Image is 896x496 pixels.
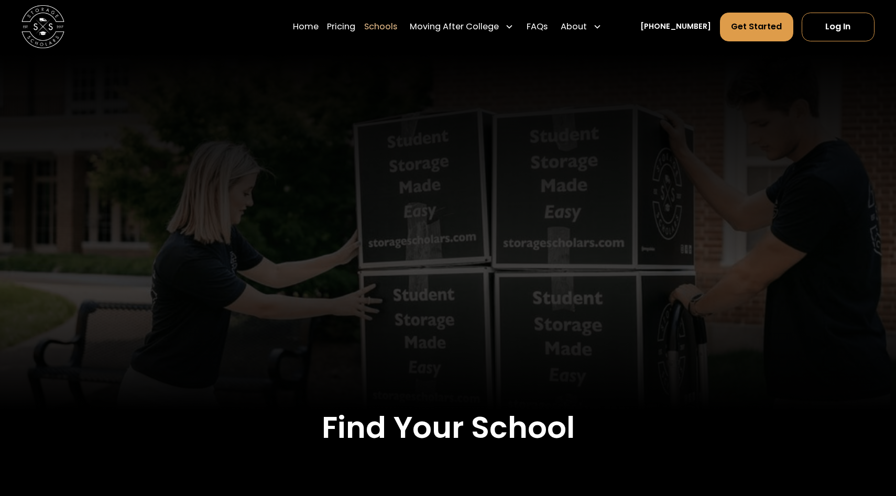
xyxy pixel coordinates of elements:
a: Schools [364,12,397,42]
a: Pricing [327,12,355,42]
a: [PHONE_NUMBER] [640,21,711,32]
h2: Find Your School [62,410,834,446]
img: Storage Scholars main logo [21,5,64,48]
div: Moving After College [410,20,499,34]
div: About [561,20,587,34]
a: Log In [802,13,875,41]
a: Get Started [720,13,793,41]
a: FAQs [527,12,548,42]
a: Home [293,12,319,42]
